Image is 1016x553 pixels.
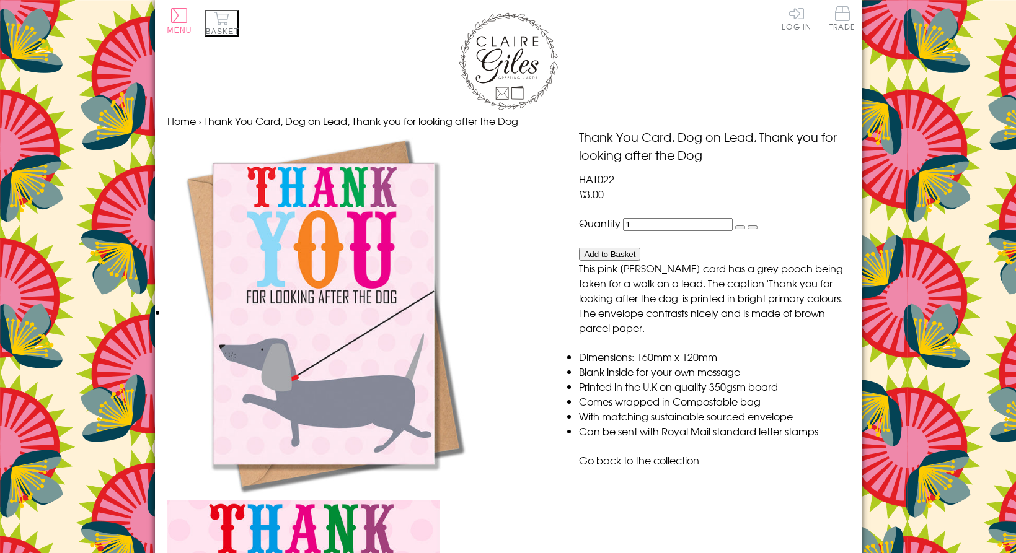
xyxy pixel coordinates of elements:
span: › [198,113,201,128]
li: Printed in the U.K on quality 350gsm board [579,379,849,394]
h1: Thank You Card, Dog on Lead, Thank you for looking after the Dog [579,128,849,164]
img: Claire Giles Greetings Cards [459,12,558,110]
li: Comes wrapped in Compostable bag [579,394,849,409]
a: Trade [829,6,855,33]
li: Can be sent with Royal Mail standard letter stamps [579,424,849,438]
label: Quantity [579,216,621,230]
button: Basket [205,10,239,37]
a: Home [167,113,196,128]
span: Add to Basket [584,250,635,259]
span: HAT022 [579,172,614,186]
li: With matching sustainable sourced envelope [579,409,849,424]
a: Go back to the collection [579,453,699,468]
button: Menu [167,8,192,35]
li: Blank inside for your own message [579,364,849,379]
span: Trade [829,6,855,30]
span: Menu [167,26,192,35]
nav: breadcrumbs [167,113,849,128]
span: £3.00 [579,186,604,201]
a: Log In [782,6,811,30]
li: Dimensions: 160mm x 120mm [579,349,849,364]
img: Thank You Card, Dog on Lead, Thank you for looking after the Dog [167,128,480,500]
span: Thank You Card, Dog on Lead, Thank you for looking after the Dog [204,113,518,128]
button: Add to Basket [579,248,640,261]
p: This pink [PERSON_NAME] card has a grey pooch being taken for a walk on a lead. The caption 'Than... [579,261,849,335]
